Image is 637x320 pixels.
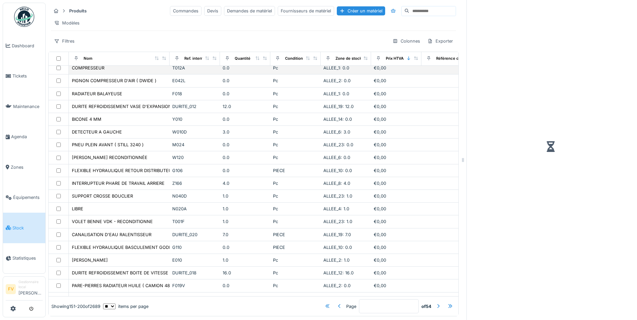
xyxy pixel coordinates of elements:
div: €0,00 [374,180,419,186]
div: Page [346,303,356,309]
div: €0,00 [374,218,419,225]
div: 3.0 [223,129,268,135]
div: COMPRESSEUR [72,65,104,71]
div: W120 [172,154,217,161]
a: Tickets [3,61,45,92]
div: DURITE_018 [172,270,217,276]
div: 0.0 [223,116,268,122]
a: Statistiques [3,243,45,274]
span: ALLEE_2: 0.0 [323,78,351,83]
div: Pc [273,257,318,263]
div: €0,00 [374,77,419,84]
div: Pc [273,193,318,199]
div: [PERSON_NAME] [72,257,108,263]
div: N020A [172,206,217,212]
div: Modèles [51,18,83,28]
div: PIECE [273,244,318,251]
div: Ref. interne [184,56,206,61]
span: ALLEE_6: 0.0 [323,155,350,160]
div: M024 [172,142,217,148]
strong: Produits [66,8,89,14]
div: €0,00 [374,270,419,276]
div: 1.0 [223,206,268,212]
div: items per page [103,303,148,309]
div: 0.0 [223,142,268,148]
div: Pc [273,180,318,186]
div: Filtres [51,36,78,46]
a: Agenda [3,122,45,152]
span: ALLEE_12: 16.0 [323,270,354,275]
div: €0,00 [374,142,419,148]
div: CANALISATION D'EAU RALENTISSEUR [72,231,151,238]
span: ALLEE_19: 7.0 [323,232,351,237]
div: 1.0 [223,257,268,263]
div: Pc [273,103,318,110]
div: €0,00 [374,282,419,289]
strong: of 54 [421,303,431,309]
div: Pc [273,116,318,122]
span: Dashboard [12,43,43,49]
span: ALLEE_10: 0.0 [323,168,352,173]
div: INTERRUPTEUR PHARE DE TRAVAIL ARRIERE [72,180,165,186]
div: €0,00 [374,91,419,97]
div: Commandes [170,6,201,16]
div: €0,00 [374,167,419,174]
div: Zone de stockage [335,56,368,61]
div: Pc [273,91,318,97]
span: ALLEE_4: 1.0 [323,206,349,211]
div: PIGNON COMPRESSEUR D'AIR ( DWIDE ) [72,77,156,84]
span: ALLEE_1: 0.0 [323,65,349,70]
div: Référence constructeur [436,56,480,61]
div: Exporter [424,36,456,46]
div: 0.0 [223,282,268,289]
div: €0,00 [374,244,419,251]
div: €0,00 [374,116,419,122]
div: PIECE [273,167,318,174]
span: Stock [12,225,43,231]
div: DURITE_020 [172,231,217,238]
div: Pc [273,218,318,225]
div: F018 [172,91,217,97]
span: ALLEE_8: 4.0 [323,181,350,186]
div: Pc [273,282,318,289]
div: Pc [273,154,318,161]
div: Q060 [172,296,217,302]
div: Créer un matériel [337,6,385,15]
div: €0,00 [374,206,419,212]
div: Pc [273,270,318,276]
div: Pc [273,129,318,135]
div: Nom [84,56,92,61]
div: Pc [273,77,318,84]
div: W010D [172,129,217,135]
div: PIECE [273,231,318,238]
div: 0.0 [223,244,268,251]
div: €0,00 [374,129,419,135]
div: DETECTEUR A GAUCHE [72,129,122,135]
div: €0,00 [374,296,419,302]
div: Demandes de matériel [224,6,275,16]
span: ALLEE_10: 0.0 [323,245,352,250]
div: FLEXIBLE HYDRAULIQUE BASCULEMENT GODET [72,244,174,251]
div: Pc [273,296,318,302]
div: Prix HTVA [386,56,404,61]
div: Y010 [172,116,217,122]
div: 0.0 [223,167,268,174]
div: E042L [172,77,217,84]
div: G106 [172,167,217,174]
span: Équipements [13,194,43,201]
div: €0,00 [374,154,419,161]
span: ALLEE_6: 3.0 [323,129,350,135]
div: Z166 [172,180,217,186]
div: Fournisseurs de matériel [278,6,334,16]
li: [PERSON_NAME] [18,279,43,299]
a: Dashboard [3,31,45,61]
a: Zones [3,152,45,182]
div: 0.0 [223,65,268,71]
div: Colonnes [390,36,423,46]
div: T001F [172,218,217,225]
div: BICONE 4 MM [72,116,101,122]
div: DURITE REFROIDISSEMENT BOITE DE VITESSE [72,270,168,276]
div: Showing 151 - 200 of 2689 [51,303,100,309]
div: F019V [172,282,217,289]
div: SUPPORT CROSSE BOUCLIER [72,193,133,199]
